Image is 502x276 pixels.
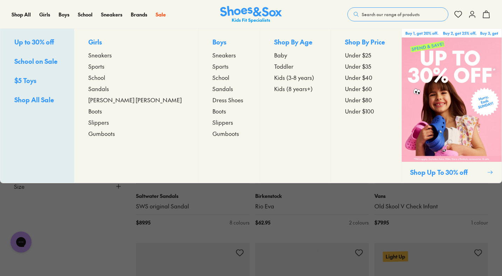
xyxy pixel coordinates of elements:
span: Slippers [88,118,109,126]
a: [PERSON_NAME] [PERSON_NAME] [88,96,184,104]
iframe: Gorgias live chat messenger [7,229,35,255]
span: $5 Toys [14,76,36,85]
a: Boys [59,11,69,18]
span: Kids (8 years+) [274,84,313,93]
p: Shop By Age [274,37,317,48]
span: $ 79.95 [374,219,389,226]
div: 8 colours [230,219,250,226]
a: Under $100 [345,107,387,115]
span: Shop All Sale [14,95,54,104]
p: Light Up [383,251,408,262]
a: $5 Toys [14,76,60,87]
a: Shop Up To 30% off [401,29,502,183]
a: Brands [131,11,147,18]
a: School [88,73,184,82]
span: Gumboots [212,129,239,138]
a: School [78,11,93,18]
p: Vans [374,192,488,200]
p: Shop Up To 30% off [410,167,484,177]
span: Search our range of products [362,11,420,18]
button: Search our range of products [347,7,448,21]
img: SNS_Logo_Responsive.svg [220,6,282,23]
span: Dress Shoes [212,96,243,104]
a: Sneakers [101,11,122,18]
span: Sneakers [88,51,112,59]
a: Sandals [88,84,184,93]
span: [PERSON_NAME] [PERSON_NAME] [88,96,182,104]
span: Under $80 [345,96,372,104]
span: $ 62.95 [255,219,270,226]
span: Sneakers [212,51,236,59]
a: Slippers [212,118,246,126]
span: Under $35 [345,62,371,70]
a: School [212,73,246,82]
span: Girls [39,11,50,18]
span: School on Sale [14,57,57,65]
span: Sandals [88,84,109,93]
span: Kids (3-8 years) [274,73,314,82]
a: Shop All Sale [14,95,60,106]
p: Boys [212,37,246,48]
span: Size [14,182,25,191]
div: 1 colour [471,219,488,226]
span: Under $25 [345,51,371,59]
a: Gumboots [88,129,184,138]
a: Dress Shoes [212,96,246,104]
a: Kids (8 years+) [274,84,317,93]
a: Sandals [212,84,246,93]
span: Under $40 [345,73,372,82]
a: Sports [212,62,246,70]
a: Shoes & Sox [220,6,282,23]
a: Baby [274,51,317,59]
span: School [88,73,105,82]
div: 2 colours [349,219,369,226]
span: Toddler [274,62,293,70]
a: Kids (3-8 years) [274,73,317,82]
span: Up to 30% off [14,37,54,46]
span: School [212,73,229,82]
a: Sale [156,11,166,18]
a: School on Sale [14,56,60,67]
span: Boots [88,107,102,115]
span: $ 89.95 [136,219,150,226]
span: Slippers [212,118,233,126]
a: Rio Eva [255,202,369,210]
p: Shop By Price [345,37,387,48]
span: Sports [212,62,229,70]
a: SWS original Sandal [136,202,250,210]
a: Sneakers [88,51,184,59]
a: Shop All [12,11,31,18]
button: Size [14,177,122,196]
a: Under $35 [345,62,387,70]
a: Toddler [274,62,317,70]
img: SNS_WEBASSETS_CollectionHero_1280x1600_3_3cc3cab1-0476-4628-9278-87f58d7d6f8a.png [402,29,502,162]
a: Under $80 [345,96,387,104]
p: Girls [88,37,184,48]
a: Gumboots [212,129,246,138]
span: Sandals [212,84,233,93]
a: Sneakers [212,51,246,59]
span: Under $60 [345,84,372,93]
a: Under $60 [345,84,387,93]
span: Under $100 [345,107,374,115]
p: Saltwater Sandals [136,192,250,200]
a: Under $40 [345,73,387,82]
p: Birkenstock [255,192,369,200]
span: Baby [274,51,287,59]
span: Gumboots [88,129,115,138]
a: Sports [88,62,184,70]
span: Boots [212,107,226,115]
a: Up to 30% off [14,37,60,48]
a: Boots [212,107,246,115]
a: Slippers [88,118,184,126]
a: Boots [88,107,184,115]
span: Sports [88,62,104,70]
a: Old Skool V Check Infant [374,202,488,210]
